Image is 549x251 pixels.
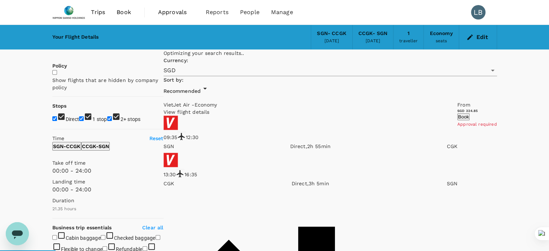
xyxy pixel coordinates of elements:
div: CCGK - SGN [358,30,387,38]
p: Show flights that are hidden by company policy [52,77,164,91]
input: Cabin baggage [52,235,57,240]
h6: SGD 324.85 [457,108,497,113]
span: Currency : [164,57,188,63]
button: Book [457,113,470,120]
input: Refundable [103,246,107,251]
div: traveller [399,38,418,45]
span: Economy [194,102,217,108]
span: 1 stop [92,116,107,122]
span: 21.35 hours [52,206,77,211]
div: Economy [430,30,453,38]
p: CCGK - SGN [82,143,109,150]
p: SGN [446,180,457,187]
div: LB [471,5,485,20]
span: From [457,102,470,108]
p: Reset [149,135,164,142]
p: Landing time [52,178,164,185]
span: Approval required [457,122,497,127]
span: Checked baggage [114,235,156,241]
p: CGK [164,180,174,187]
p: 16:35 [184,171,197,178]
p: CGK [446,143,457,150]
span: VietJet Air [164,102,192,108]
strong: Stops [52,103,67,109]
div: Direct , 2h 55min [290,143,331,150]
div: Direct , 3h 5min [292,180,329,187]
p: Duration [52,197,164,204]
p: 12:30 [186,134,199,141]
input: Free seat selection [143,246,147,251]
div: seats [436,38,447,45]
span: 00:00 - 24:00 [52,186,92,193]
input: 2+ stops [107,116,112,121]
img: VJ [164,116,178,130]
span: 2+ stops [121,116,141,122]
span: Approvals [158,8,194,17]
span: Direct [66,116,79,122]
iframe: Button to launch messaging window [6,222,29,245]
span: Recommended [164,88,201,94]
p: 13:30 [164,171,176,178]
img: VJ [164,153,178,167]
p: Take off time [52,159,164,166]
strong: Business trip essentials [52,225,112,230]
p: View flight details [164,108,457,116]
span: 00:00 - 24:00 [52,167,92,174]
button: Open [488,65,498,75]
p: Time [52,135,65,142]
p: Policy [52,62,164,69]
span: People [240,8,260,17]
span: Manage [271,8,293,17]
input: Flexible to change [156,235,160,240]
p: Clear all [142,224,163,231]
input: Direct [52,116,57,121]
div: SGN - CCGK [317,30,346,38]
p: 09:35 [164,134,178,141]
span: Cabin baggage [66,235,101,241]
div: Your Flight Details [52,33,99,41]
p: SGN [164,143,174,150]
input: Checked baggage [101,235,105,240]
span: Sort by : [164,77,183,83]
img: Nippon Sanso Holdings Singapore Pte Ltd [52,4,86,20]
p: SGN - CCGK [53,143,80,150]
p: Optimizing your search results.. [164,49,497,57]
input: 1 stop [79,116,84,121]
span: Book [117,8,131,17]
span: Reports [206,8,228,17]
div: 1 [408,30,410,38]
span: Trips [91,8,105,17]
div: [DATE] [324,38,339,45]
button: Edit [465,31,491,43]
span: - [192,102,194,108]
div: [DATE] [366,38,380,45]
